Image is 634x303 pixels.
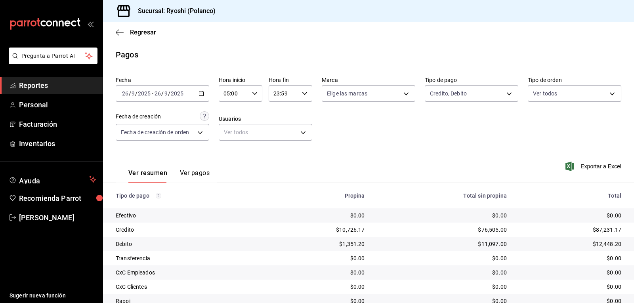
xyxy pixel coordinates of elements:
[9,48,97,64] button: Pregunta a Parrot AI
[219,116,312,122] label: Usuarios
[116,283,260,291] div: CxC Clientes
[121,128,189,136] span: Fecha de creación de orden
[168,90,170,97] span: /
[430,90,467,97] span: Credito, Debito
[116,240,260,248] div: Debito
[273,283,365,291] div: $0.00
[378,192,507,199] div: Total sin propina
[116,269,260,276] div: CxC Empleados
[219,124,312,141] div: Ver todos
[116,112,161,121] div: Fecha de creación
[170,90,184,97] input: ----
[116,212,260,219] div: Efectivo
[519,226,621,234] div: $87,231.17
[273,226,365,234] div: $10,726.17
[116,49,138,61] div: Pagos
[128,169,210,183] div: navigation tabs
[519,212,621,219] div: $0.00
[528,77,621,83] label: Tipo de orden
[87,21,94,27] button: open_drawer_menu
[19,175,86,184] span: Ayuda
[378,254,507,262] div: $0.00
[273,254,365,262] div: $0.00
[269,77,312,83] label: Hora fin
[154,90,161,97] input: --
[116,77,209,83] label: Fecha
[425,77,518,83] label: Tipo de pago
[132,6,216,16] h3: Sucursal: Ryoshi (Polanco)
[273,192,365,199] div: Propina
[378,240,507,248] div: $11,097.00
[519,269,621,276] div: $0.00
[152,90,153,97] span: -
[519,254,621,262] div: $0.00
[129,90,131,97] span: /
[273,212,365,219] div: $0.00
[128,169,167,183] button: Ver resumen
[135,90,137,97] span: /
[519,240,621,248] div: $12,448.20
[130,29,156,36] span: Regresar
[161,90,164,97] span: /
[180,169,210,183] button: Ver pagos
[533,90,557,97] span: Ver todos
[19,80,96,91] span: Reportes
[156,193,161,198] svg: Los pagos realizados con Pay y otras terminales son montos brutos.
[327,90,367,97] span: Elige las marcas
[519,192,621,199] div: Total
[21,52,85,60] span: Pregunta a Parrot AI
[116,192,260,199] div: Tipo de pago
[567,162,621,171] button: Exportar a Excel
[19,119,96,130] span: Facturación
[519,283,621,291] div: $0.00
[164,90,168,97] input: --
[378,226,507,234] div: $76,505.00
[378,283,507,291] div: $0.00
[116,29,156,36] button: Regresar
[10,292,96,300] span: Sugerir nueva función
[19,193,96,204] span: Recomienda Parrot
[6,57,97,66] a: Pregunta a Parrot AI
[137,90,151,97] input: ----
[122,90,129,97] input: --
[378,269,507,276] div: $0.00
[378,212,507,219] div: $0.00
[116,226,260,234] div: Credito
[116,254,260,262] div: Transferencia
[322,77,415,83] label: Marca
[19,212,96,223] span: [PERSON_NAME]
[131,90,135,97] input: --
[273,269,365,276] div: $0.00
[19,99,96,110] span: Personal
[219,77,262,83] label: Hora inicio
[273,240,365,248] div: $1,351.20
[19,138,96,149] span: Inventarios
